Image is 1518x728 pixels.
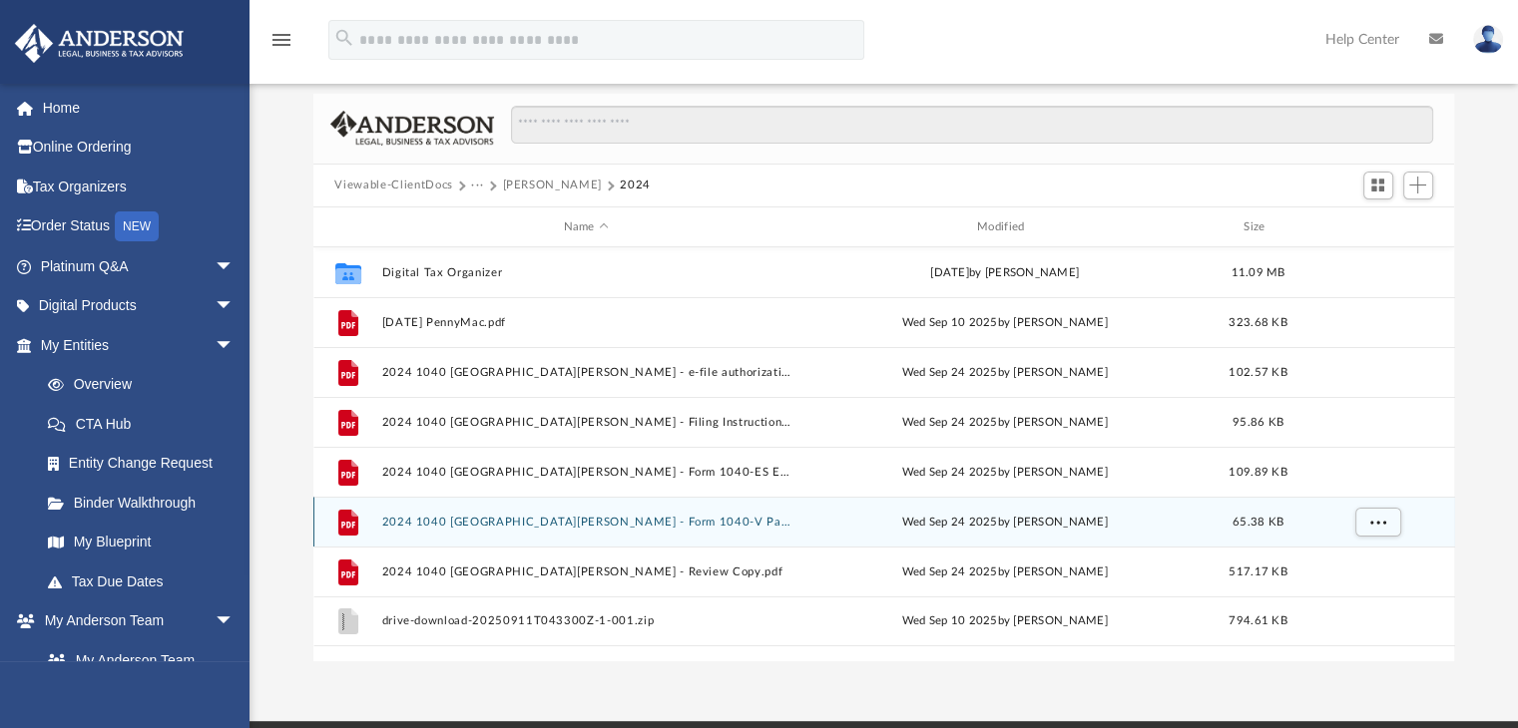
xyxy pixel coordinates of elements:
[215,246,254,287] span: arrow_drop_down
[799,563,1209,581] div: Wed Sep 24 2025 by [PERSON_NAME]
[1232,417,1282,428] span: 95.86 KB
[215,286,254,327] span: arrow_drop_down
[333,27,355,49] i: search
[381,516,790,529] button: 2024 1040 [GEOGRAPHIC_DATA][PERSON_NAME] - Form 1040-V Payment Voucher.pdf
[799,264,1209,282] div: [DATE] by [PERSON_NAME]
[321,218,371,236] div: id
[215,601,254,642] span: arrow_drop_down
[381,266,790,279] button: Digital Tax Organizer
[334,177,452,194] button: Viewable-ClientDocs
[799,364,1209,382] div: Wed Sep 24 2025 by [PERSON_NAME]
[215,325,254,366] span: arrow_drop_down
[14,286,264,326] a: Digital Productsarrow_drop_down
[1306,218,1446,236] div: id
[28,483,264,523] a: Binder Walkthrough
[511,106,1432,144] input: Search files and folders
[28,404,264,444] a: CTA Hub
[28,444,264,484] a: Entity Change Request
[381,416,790,429] button: 2024 1040 [GEOGRAPHIC_DATA][PERSON_NAME] - Filing Instructions.pdf
[1229,467,1286,478] span: 109.89 KB
[799,218,1210,236] div: Modified
[1231,267,1284,278] span: 11.09 MB
[1363,172,1393,199] button: Switch to Grid View
[1232,517,1282,528] span: 65.38 KB
[1218,218,1297,236] div: Size
[1403,172,1433,199] button: Add
[799,613,1209,631] div: Wed Sep 10 2025 by [PERSON_NAME]
[269,38,293,52] a: menu
[28,365,264,405] a: Overview
[269,28,293,52] i: menu
[1354,508,1400,538] button: More options
[381,316,790,329] button: [DATE] PennyMac.pdf
[9,24,190,63] img: Anderson Advisors Platinum Portal
[14,88,264,128] a: Home
[502,177,601,194] button: [PERSON_NAME]
[28,640,245,680] a: My Anderson Team
[14,601,254,641] a: My Anderson Teamarrow_drop_down
[799,464,1209,482] div: Wed Sep 24 2025 by [PERSON_NAME]
[381,366,790,379] button: 2024 1040 [GEOGRAPHIC_DATA][PERSON_NAME] - e-file authorization - please sign.pdf
[380,218,790,236] div: Name
[471,177,484,194] button: ···
[14,206,264,247] a: Order StatusNEW
[14,128,264,168] a: Online Ordering
[1229,317,1286,328] span: 323.68 KB
[14,325,264,365] a: My Entitiesarrow_drop_down
[28,561,264,601] a: Tax Due Dates
[1229,367,1286,378] span: 102.57 KB
[1229,566,1286,577] span: 517.17 KB
[1229,616,1286,627] span: 794.61 KB
[28,523,254,562] a: My Blueprint
[381,565,790,578] button: 2024 1040 [GEOGRAPHIC_DATA][PERSON_NAME] - Review Copy.pdf
[799,314,1209,332] div: Wed Sep 10 2025 by [PERSON_NAME]
[381,615,790,628] button: drive-download-20250911T043300Z-1-001.zip
[799,414,1209,432] div: Wed Sep 24 2025 by [PERSON_NAME]
[381,466,790,479] button: 2024 1040 [GEOGRAPHIC_DATA][PERSON_NAME] - Form 1040-ES Estimated Tax Payment.pdf
[14,167,264,206] a: Tax Organizers
[1473,25,1503,54] img: User Pic
[620,177,651,194] button: 2024
[14,246,264,286] a: Platinum Q&Aarrow_drop_down
[799,514,1209,532] div: Wed Sep 24 2025 by [PERSON_NAME]
[115,211,159,241] div: NEW
[313,247,1455,660] div: grid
